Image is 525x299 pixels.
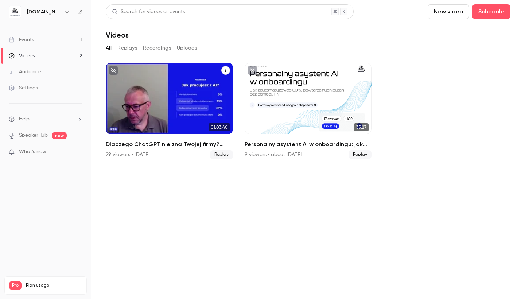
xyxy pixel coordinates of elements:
[248,66,257,75] button: unpublished
[177,42,197,54] button: Uploads
[52,132,67,139] span: new
[9,6,21,18] img: aigmented.io
[9,281,22,290] span: Pro
[349,150,372,159] span: Replay
[106,4,510,295] section: Videos
[19,115,30,123] span: Help
[19,148,46,156] span: What's new
[117,42,137,54] button: Replays
[109,66,118,75] button: unpublished
[143,42,171,54] button: Recordings
[472,4,510,19] button: Schedule
[106,42,112,54] button: All
[428,4,469,19] button: New video
[209,123,230,131] span: 01:03:40
[9,68,41,75] div: Audience
[112,8,185,16] div: Search for videos or events
[9,52,35,59] div: Videos
[26,283,82,288] span: Plan usage
[106,151,149,158] div: 29 viewers • [DATE]
[210,150,233,159] span: Replay
[245,63,372,159] li: Personalny asystent AI w onboardingu: jak zautomatyzować 80% powtarzalnych pytań bez pomocy IT?
[245,63,372,159] a: 35:27Personalny asystent AI w onboardingu: jak zautomatyzować 80% powtarzalnych pytań bez pomocy ...
[9,115,82,123] li: help-dropdown-opener
[106,63,233,159] a: 01:03:40Dlaczego ChatGPT nie zna Twojej firmy? Praktyczny przewodnik przygotowania wiedzy firmowe...
[27,8,61,16] h6: [DOMAIN_NAME]
[106,63,510,159] ul: Videos
[106,140,233,149] h2: Dlaczego ChatGPT nie zna Twojej firmy? Praktyczny przewodnik przygotowania wiedzy firmowej jako k...
[106,31,129,39] h1: Videos
[245,140,372,149] h2: Personalny asystent AI w onboardingu: jak zautomatyzować 80% powtarzalnych pytań bez pomocy IT?
[9,84,38,92] div: Settings
[9,36,34,43] div: Events
[354,123,369,131] span: 35:27
[19,132,48,139] a: SpeakerHub
[106,63,233,159] li: Dlaczego ChatGPT nie zna Twojej firmy? Praktyczny przewodnik przygotowania wiedzy firmowej jako k...
[245,151,302,158] div: 9 viewers • about [DATE]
